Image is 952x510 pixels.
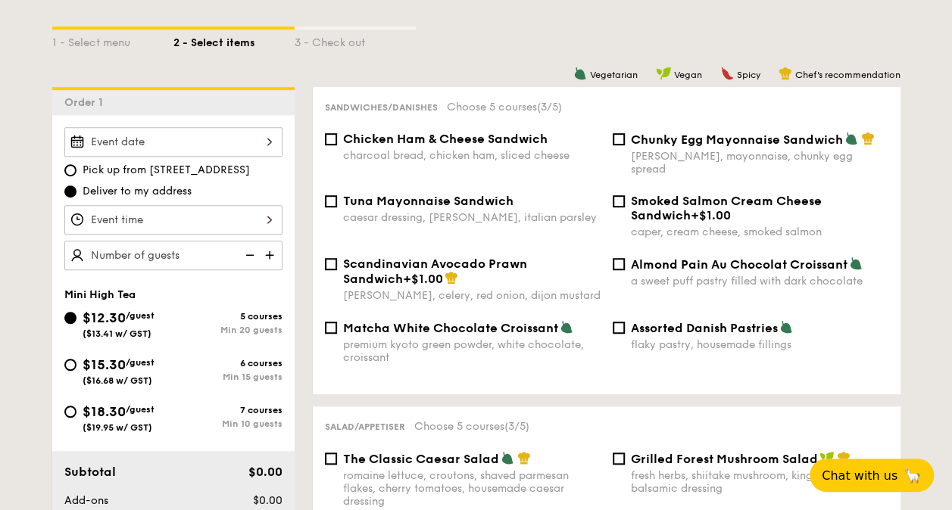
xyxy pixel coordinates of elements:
[295,30,416,51] div: 3 - Check out
[52,30,173,51] div: 1 - Select menu
[83,356,126,373] span: $15.30
[173,372,282,382] div: Min 15 guests
[517,451,531,465] img: icon-chef-hat.a58ddaea.svg
[343,149,601,162] div: charcoal bread, chicken ham, sliced cheese
[173,311,282,322] div: 5 courses
[849,257,863,270] img: icon-vegetarian.fe4039eb.svg
[173,358,282,369] div: 6 courses
[64,312,76,324] input: $12.30/guest($13.41 w/ GST)5 coursesMin 20 guests
[837,451,851,465] img: icon-chef-hat.a58ddaea.svg
[64,288,136,301] span: Mini High Tea
[325,421,405,432] span: Salad/Appetiser
[414,420,529,433] span: Choose 5 courses
[83,403,126,420] span: $18.30
[631,132,843,147] span: Chunky Egg Mayonnaise Sandwich
[83,422,152,433] span: ($19.95 w/ GST)
[343,452,499,466] span: The Classic Caesar Salad
[83,375,152,386] span: ($16.68 w/ GST)
[904,467,922,484] span: 🦙
[343,469,601,508] div: romaine lettuce, croutons, shaved parmesan flakes, cherry tomatoes, housemade caesar dressing
[613,322,625,334] input: Assorted Danish Pastriesflaky pastry, housemade fillings
[343,257,527,286] span: Scandinavian Avocado Prawn Sandwich
[343,211,601,224] div: caesar dressing, [PERSON_NAME], italian parsley
[83,309,126,326] span: $12.30
[631,321,778,335] span: Assorted Danish Pastries
[537,101,562,114] span: (3/5)
[720,67,734,80] img: icon-spicy.37a8142b.svg
[126,310,155,321] span: /guest
[631,452,818,466] span: Grilled Forest Mushroom Salad
[631,194,822,222] span: Smoked Salmon Cream Cheese Sandwich
[810,459,934,492] button: Chat with us🦙
[83,184,192,199] span: Deliver to my address
[822,468,897,483] span: Chat with us
[779,67,792,80] img: icon-chef-hat.a58ddaea.svg
[83,328,151,339] span: ($13.41 w/ GST)
[631,338,888,351] div: flaky pastry, housemade fillings
[325,258,337,270] input: Scandinavian Avocado Prawn Sandwich+$1.00[PERSON_NAME], celery, red onion, dijon mustard
[260,241,282,269] img: icon-add.58712e84.svg
[613,258,625,270] input: Almond Pain Au Chocolat Croissanta sweet puff pastry filled with dark chocolate
[631,275,888,288] div: a sweet puff pastry filled with dark chocolate
[343,338,601,364] div: premium kyoto green powder, white chocolate, croissant
[325,102,438,113] span: Sandwiches/Danishes
[613,133,625,145] input: Chunky Egg Mayonnaise Sandwich[PERSON_NAME], mayonnaise, chunky egg spread
[403,272,443,286] span: +$1.00
[173,405,282,415] div: 7 courses
[325,195,337,207] input: Tuna Mayonnaise Sandwichcaesar dressing, [PERSON_NAME], italian parsley
[613,195,625,207] input: Smoked Salmon Cream Cheese Sandwich+$1.00caper, cream cheese, smoked salmon
[64,164,76,176] input: Pick up from [STREET_ADDRESS]
[501,451,514,465] img: icon-vegetarian.fe4039eb.svg
[64,465,116,479] span: Subtotal
[173,418,282,429] div: Min 10 guests
[64,359,76,371] input: $15.30/guest($16.68 w/ GST)6 coursesMin 15 guests
[590,70,638,80] span: Vegetarian
[631,150,888,176] div: [PERSON_NAME], mayonnaise, chunky egg spread
[64,185,76,197] input: Deliver to my address
[343,321,558,335] span: Matcha White Chocolate Croissant
[173,325,282,335] div: Min 20 guests
[656,67,671,80] img: icon-vegan.f8ff3823.svg
[343,132,548,146] span: Chicken Ham & Cheese Sandwich
[795,70,900,80] span: Chef's recommendation
[560,320,573,334] img: icon-vegetarian.fe4039eb.svg
[504,420,529,433] span: (3/5)
[64,127,282,157] input: Event date
[126,357,155,368] span: /guest
[631,225,888,238] div: caper, cream cheese, smoked salmon
[325,452,337,465] input: The Classic Caesar Saladromaine lettuce, croutons, shaved parmesan flakes, cherry tomatoes, house...
[573,67,587,80] img: icon-vegetarian.fe4039eb.svg
[737,70,760,80] span: Spicy
[445,271,458,285] img: icon-chef-hat.a58ddaea.svg
[343,289,601,302] div: [PERSON_NAME], celery, red onion, dijon mustard
[447,101,562,114] span: Choose 5 courses
[325,133,337,145] input: Chicken Ham & Cheese Sandwichcharcoal bread, chicken ham, sliced cheese
[64,241,282,270] input: Number of guests
[126,404,155,415] span: /guest
[779,320,793,334] img: icon-vegetarian.fe4039eb.svg
[631,469,888,495] div: fresh herbs, shiitake mushroom, king oyster, balsamic dressing
[173,30,295,51] div: 2 - Select items
[631,257,847,272] span: Almond Pain Au Chocolat Croissant
[674,70,702,80] span: Vegan
[613,452,625,465] input: Grilled Forest Mushroom Saladfresh herbs, shiitake mushroom, king oyster, balsamic dressing
[819,451,835,465] img: icon-vegan.f8ff3823.svg
[64,494,108,507] span: Add-ons
[325,322,337,334] input: Matcha White Chocolate Croissantpremium kyoto green powder, white chocolate, croissant
[861,132,875,145] img: icon-chef-hat.a58ddaea.svg
[252,494,282,507] span: $0.00
[237,241,260,269] img: icon-reduce.1d2dbef1.svg
[64,406,76,418] input: $18.30/guest($19.95 w/ GST)7 coursesMin 10 guests
[343,194,513,208] span: Tuna Mayonnaise Sandwich
[64,96,109,109] span: Order 1
[691,208,731,222] span: +$1.00
[248,465,282,479] span: $0.00
[844,132,858,145] img: icon-vegetarian.fe4039eb.svg
[83,163,250,178] span: Pick up from [STREET_ADDRESS]
[64,205,282,235] input: Event time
